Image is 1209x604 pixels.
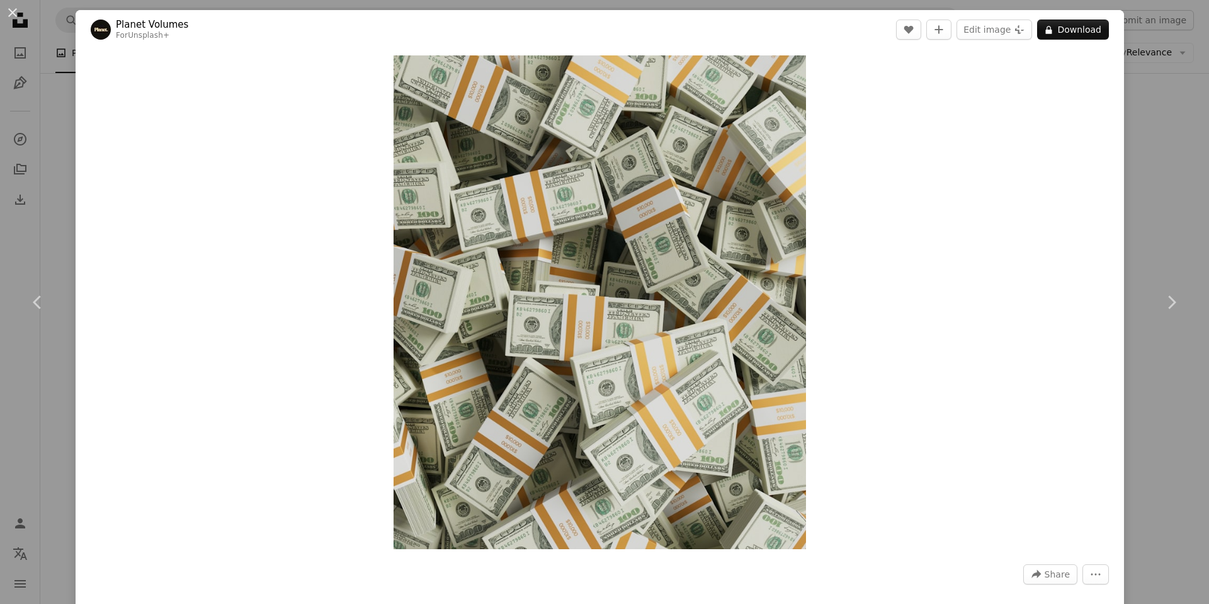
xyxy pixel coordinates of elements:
a: Planet Volumes [116,18,188,31]
button: Share this image [1023,564,1077,584]
button: Edit image [956,20,1032,40]
button: Like [896,20,921,40]
a: Next [1133,242,1209,363]
div: For [116,31,188,41]
a: Unsplash+ [128,31,169,40]
button: Add to Collection [926,20,951,40]
button: Download [1037,20,1109,40]
button: Zoom in on this image [394,55,806,549]
span: Share [1045,565,1070,584]
img: a pile of twenty dollar bills sitting on top of each other [394,55,806,549]
img: Go to Planet Volumes's profile [91,20,111,40]
button: More Actions [1082,564,1109,584]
